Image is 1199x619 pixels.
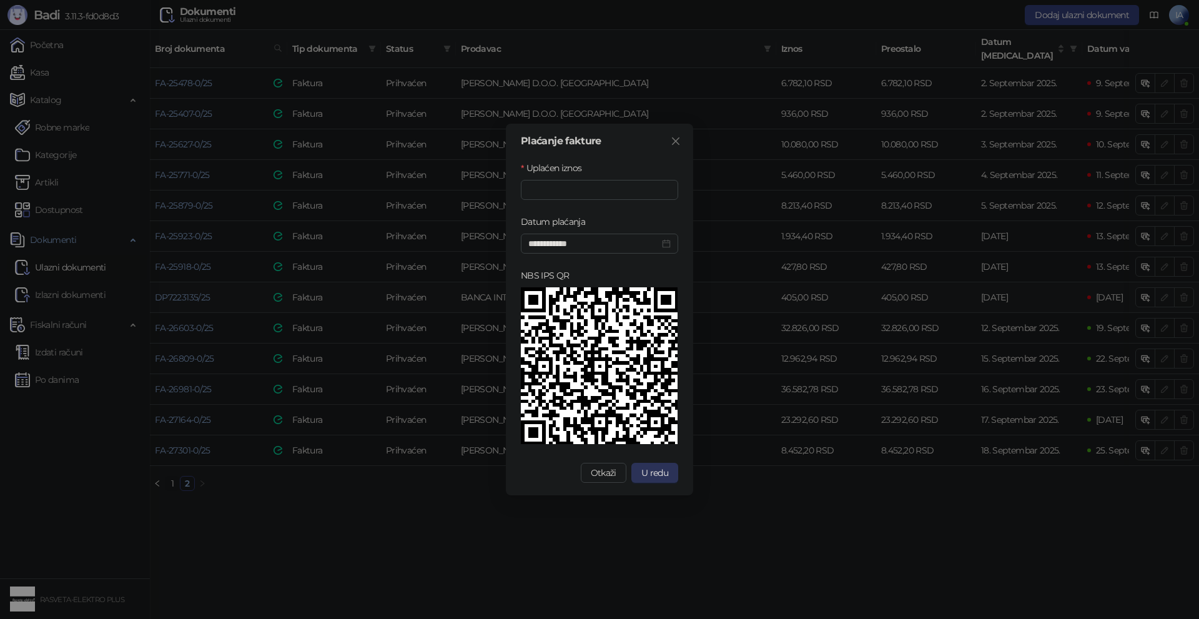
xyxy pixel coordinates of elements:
[521,287,678,444] img: NBS IPS QR Kod
[591,467,616,478] span: Otkaži
[521,269,577,282] label: NBS IPS QR
[666,131,686,151] button: Close
[521,215,593,229] label: Datum plaćanja
[528,237,659,250] input: Datum plaćanja
[521,161,590,175] label: Uplaćen iznos
[521,136,678,146] div: Plaćanje fakture
[631,463,678,483] button: U redu
[671,136,681,146] span: close
[581,463,626,483] button: Otkaži
[666,136,686,146] span: Zatvori
[521,181,678,199] input: Uplaćen iznos
[641,467,668,478] span: U redu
